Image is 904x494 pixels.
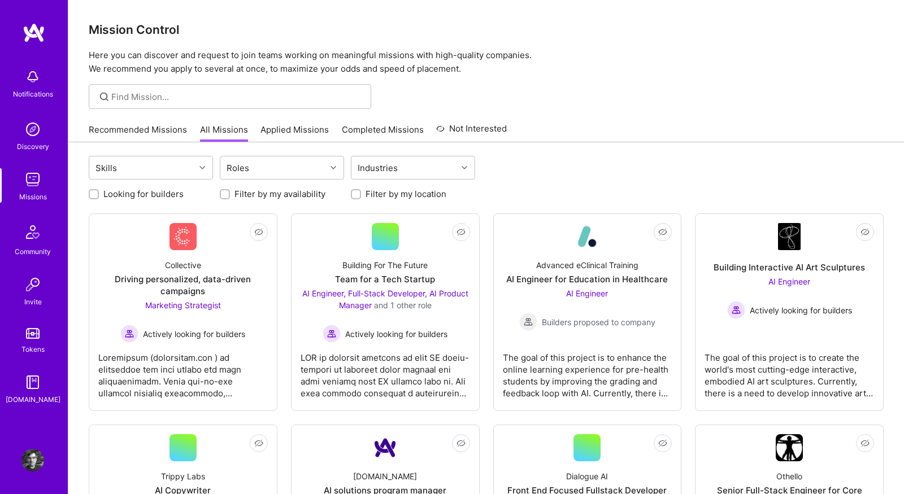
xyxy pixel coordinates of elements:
[323,325,341,343] img: Actively looking for builders
[503,223,672,401] a: Company LogoAdvanced eClinical TrainingAI Engineer for Education in HealthcareAI Engineer Builder...
[353,470,417,482] div: [DOMAIN_NAME]
[21,449,44,471] img: User Avatar
[573,223,601,250] img: Company Logo
[93,160,120,176] div: Skills
[199,165,205,171] i: icon Chevron
[506,273,668,285] div: AI Engineer for Education in Healthcare
[21,168,44,191] img: teamwork
[89,49,884,76] p: Here you can discover and request to join teams working on meaningful missions with high-quality ...
[727,301,745,319] img: Actively looking for builders
[120,325,138,343] img: Actively looking for builders
[302,288,468,310] span: AI Engineer, Full-Stack Developer, AI Product Manager
[98,343,268,399] div: Loremipsum (dolorsitam.con ) ad elitseddoe tem inci utlabo etd magn aliquaenimadm. Venia qui-no-e...
[98,223,268,401] a: Company LogoCollectiveDriving personalized, data-driven campaignsMarketing Strategist Actively lo...
[372,434,399,461] img: Company Logo
[714,261,865,273] div: Building Interactive AI Art Sculptures
[200,124,248,142] a: All Missions
[345,328,447,340] span: Actively looking for builders
[19,218,46,246] img: Community
[436,122,507,142] a: Not Interested
[342,259,428,271] div: Building For The Future
[224,160,252,176] div: Roles
[145,300,221,310] span: Marketing Strategist
[15,246,51,257] div: Community
[21,371,44,394] img: guide book
[103,188,184,200] label: Looking for builders
[165,259,201,271] div: Collective
[658,228,667,237] i: icon EyeClosed
[750,304,852,316] span: Actively looking for builders
[6,394,60,405] div: [DOMAIN_NAME]
[542,316,655,328] span: Builders proposed to company
[705,343,874,399] div: The goal of this project is to create the world's most cutting-edge interactive, embodied AI art ...
[503,343,672,399] div: The goal of this project is to enhance the online learning experience for pre-health students by ...
[143,328,245,340] span: Actively looking for builders
[705,223,874,401] a: Company LogoBuilding Interactive AI Art SculpturesAI Engineer Actively looking for buildersActive...
[169,223,197,250] img: Company Logo
[366,188,446,200] label: Filter by my location
[519,313,537,331] img: Builders proposed to company
[21,65,44,88] img: bell
[21,118,44,141] img: discovery
[89,23,884,37] h3: Mission Control
[457,439,466,448] i: icon EyeClosed
[111,91,363,103] input: Find Mission...
[776,434,803,461] img: Company Logo
[462,165,467,171] i: icon Chevron
[254,228,263,237] i: icon EyeClosed
[89,124,187,142] a: Recommended Missions
[331,165,336,171] i: icon Chevron
[355,160,401,176] div: Industries
[860,439,870,448] i: icon EyeClosed
[768,277,810,286] span: AI Engineer
[21,343,45,355] div: Tokens
[234,188,325,200] label: Filter by my availability
[658,439,667,448] i: icon EyeClosed
[301,223,470,401] a: Building For The FutureTeam for a Tech StartupAI Engineer, Full-Stack Developer, AI Product Manag...
[26,328,40,339] img: tokens
[19,449,47,471] a: User Avatar
[457,228,466,237] i: icon EyeClosed
[98,273,268,297] div: Driving personalized, data-driven campaigns
[335,273,435,285] div: Team for a Tech Startup
[566,288,608,298] span: AI Engineer
[13,88,53,100] div: Notifications
[17,141,49,152] div: Discovery
[301,343,470,399] div: LOR ip dolorsit ametcons ad elit SE doeiu-tempori ut laboreet dolor magnaal eni admi veniamq nost...
[860,228,870,237] i: icon EyeClosed
[24,296,42,308] div: Invite
[342,124,424,142] a: Completed Missions
[374,300,432,310] span: and 1 other role
[23,23,45,43] img: logo
[536,259,638,271] div: Advanced eClinical Training
[254,439,263,448] i: icon EyeClosed
[776,470,802,482] div: Othello
[778,223,801,250] img: Company Logo
[260,124,329,142] a: Applied Missions
[161,470,205,482] div: Trippy Labs
[98,90,111,103] i: icon SearchGrey
[19,191,47,203] div: Missions
[21,273,44,296] img: Invite
[566,470,608,482] div: Dialogue AI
